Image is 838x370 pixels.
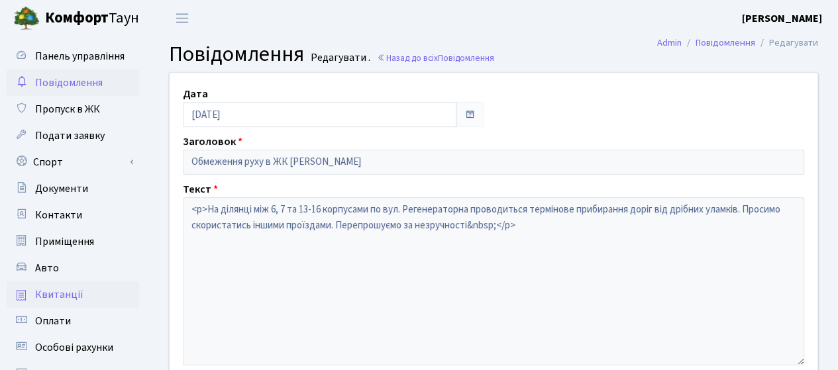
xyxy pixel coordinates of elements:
[742,11,822,26] a: [PERSON_NAME]
[696,36,755,50] a: Повідомлення
[35,75,103,90] span: Повідомлення
[35,261,59,275] span: Авто
[35,234,94,249] span: Приміщення
[7,175,139,202] a: Документи
[35,208,82,222] span: Контакти
[169,39,304,69] span: Повідомлення
[438,52,494,64] span: Повідомлення
[7,122,139,149] a: Подати заявку
[35,181,88,196] span: Документи
[7,281,139,308] a: Квитанції
[377,52,494,64] a: Назад до всіхПовідомлення
[35,128,105,143] span: Подати заявку
[7,255,139,281] a: Авто
[35,314,71,328] span: Оплати
[7,69,139,96] a: Повідомлення
[637,29,838,57] nav: breadcrumb
[657,36,682,50] a: Admin
[35,49,125,64] span: Панель управління
[35,102,100,116] span: Пропуск в ЖК
[7,228,139,255] a: Приміщення
[7,43,139,69] a: Панель управління
[45,7,109,28] b: Комфорт
[183,197,804,365] textarea: <p>На ділянці між 6, 7 та 13-16 корпусами по вул. Регенераторна проводиться термінове прибирання ...
[7,202,139,228] a: Контакти
[13,5,40,32] img: logo.png
[166,7,199,29] button: Переключити навігацію
[7,308,139,334] a: Оплати
[755,36,818,50] li: Редагувати
[183,134,242,150] label: Заголовок
[183,86,208,102] label: Дата
[7,149,139,175] a: Спорт
[308,52,370,64] small: Редагувати .
[7,96,139,122] a: Пропуск в ЖК
[183,181,218,197] label: Текст
[35,340,113,355] span: Особові рахунки
[35,287,83,302] span: Квитанції
[7,334,139,361] a: Особові рахунки
[45,7,139,30] span: Таун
